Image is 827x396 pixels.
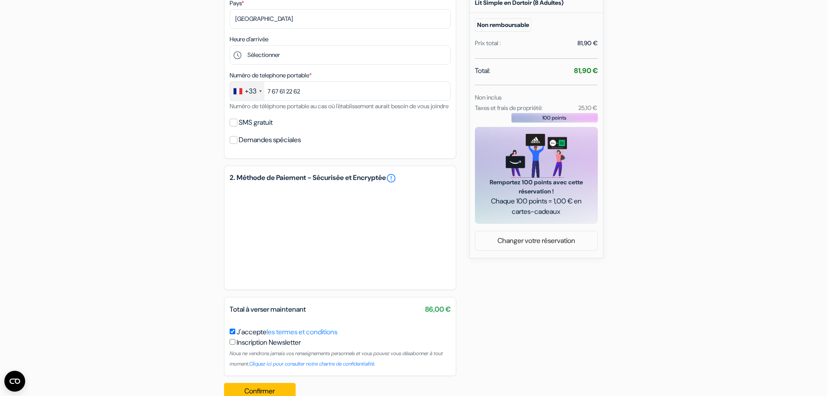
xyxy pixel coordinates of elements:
span: Remportez 100 points avec cette réservation ! [485,178,587,196]
a: error_outline [386,173,396,183]
input: 6 12 34 56 78 [230,81,451,101]
div: 81,90 € [577,39,598,48]
label: Demandes spéciales [239,134,301,146]
label: Inscription Newsletter [237,337,301,348]
label: J'accepte [237,327,337,337]
span: 100 points [542,114,567,122]
small: Numéro de téléphone portable au cas où l'établissement aurait besoin de vous joindre [230,102,448,110]
div: France: +33 [230,82,264,100]
strong: 81,90 € [574,66,598,75]
small: Nous ne vendrons jamais vos renseignements personnels et vous pouvez vous désabonner à tout moment. [230,350,443,367]
small: Taxes et frais de propriété: [475,104,543,112]
span: Total: [475,66,490,76]
h5: 2. Méthode de Paiement - Sécurisée et Encryptée [230,173,451,183]
button: Ouvrir le widget CMP [4,371,25,392]
label: Numéro de telephone portable [230,71,312,80]
span: Total à verser maintenant [230,305,306,314]
img: gift_card_hero_new.png [506,134,567,178]
small: Non inclus [475,93,501,101]
small: Non remboursable [475,18,531,32]
label: Heure d'arrivée [230,35,268,44]
small: 25,10 € [578,104,597,112]
label: SMS gratuit [239,116,273,129]
iframe: Cadre de saisie sécurisé pour le paiement [228,185,452,284]
span: 86,00 € [425,304,451,315]
a: Cliquez ici pour consulter notre chartre de confidentialité. [249,360,375,367]
a: Changer votre réservation [475,233,597,249]
div: +33 [245,86,257,97]
span: Chaque 100 points = 1,00 € en cartes-cadeaux [485,196,587,217]
a: les termes et conditions [267,327,337,336]
div: Prix total : [475,39,501,48]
